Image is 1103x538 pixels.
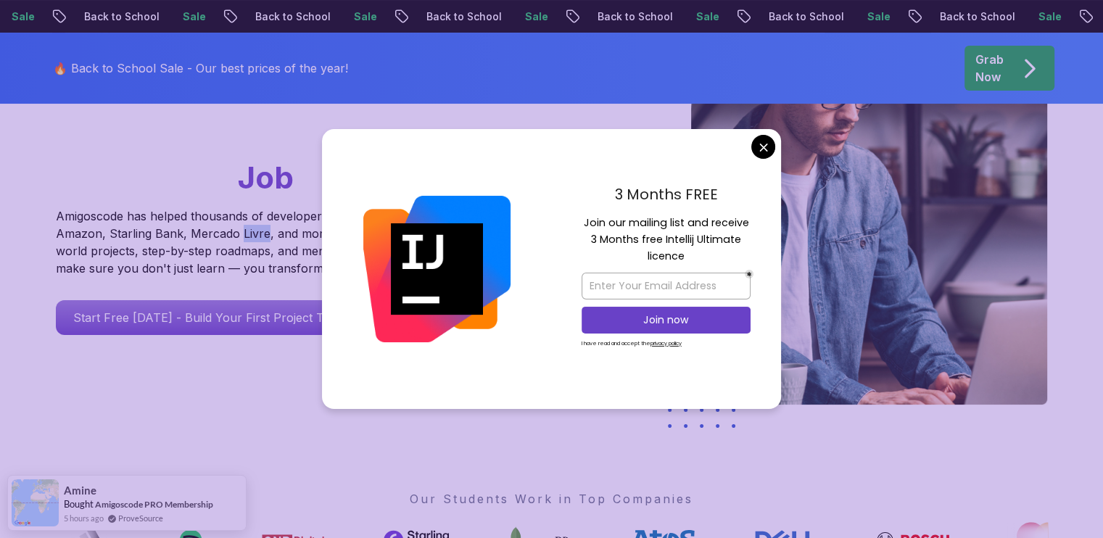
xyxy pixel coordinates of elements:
[238,159,294,196] span: Job
[975,51,1004,86] p: Grab Now
[56,490,1048,508] p: Our Students Work in Top Companies
[64,512,104,524] span: 5 hours ago
[108,9,154,24] p: Sale
[95,498,213,510] a: Amigoscode PRO Membership
[352,9,450,24] p: Back to School
[56,31,455,199] h1: Go From Learning to Hired: Master Java, Spring Boot & Cloud Skills That Get You the
[64,484,96,497] span: Amine
[691,31,1047,405] img: hero
[9,9,108,24] p: Back to School
[56,207,404,277] p: Amigoscode has helped thousands of developers land roles at Amazon, Starling Bank, Mercado Livre,...
[523,9,621,24] p: Back to School
[621,9,668,24] p: Sale
[450,9,497,24] p: Sale
[181,9,279,24] p: Back to School
[694,9,793,24] p: Back to School
[12,479,59,526] img: provesource social proof notification image
[56,300,391,335] a: Start Free [DATE] - Build Your First Project This Week
[964,9,1010,24] p: Sale
[64,498,94,510] span: Bought
[279,9,326,24] p: Sale
[865,9,964,24] p: Back to School
[118,512,163,524] a: ProveSource
[53,59,348,77] p: 🔥 Back to School Sale - Our best prices of the year!
[793,9,839,24] p: Sale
